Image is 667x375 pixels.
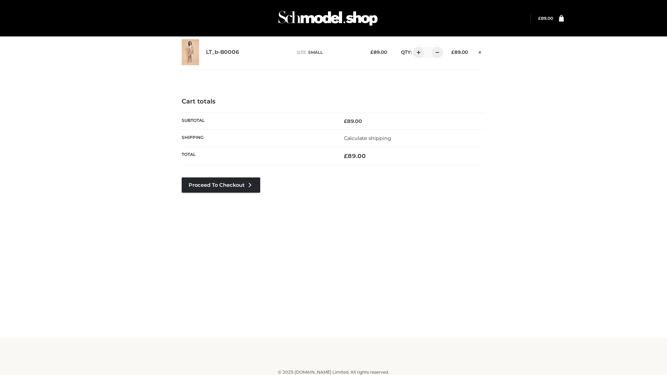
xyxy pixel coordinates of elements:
th: Total [182,147,333,165]
img: LT_b-B0006 - SMALL [182,39,199,65]
a: Remove this item [475,47,485,56]
bdi: 89.00 [370,49,387,55]
div: QTY: [394,47,440,58]
span: £ [451,49,454,55]
h4: Cart totals [182,98,485,106]
a: LT_b-B0006 [206,49,239,56]
bdi: 89.00 [344,118,362,124]
p: size : [297,49,360,56]
span: £ [344,118,347,124]
bdi: 89.00 [451,49,468,55]
span: £ [538,16,541,21]
th: Shipping [182,130,333,147]
th: Subtotal [182,112,333,130]
a: £89.00 [538,16,553,21]
bdi: 89.00 [344,152,366,159]
img: Schmodel Admin 964 [276,5,380,32]
span: £ [370,49,373,55]
bdi: 89.00 [538,16,553,21]
span: £ [344,152,348,159]
a: Calculate shipping [344,135,391,141]
a: Proceed to Checkout [182,177,260,193]
span: SMALL [308,50,323,55]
